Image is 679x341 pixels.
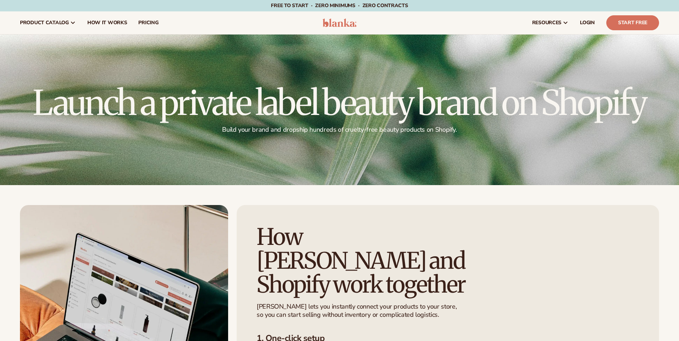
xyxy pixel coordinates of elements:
span: LOGIN [580,20,595,26]
span: Free to start · ZERO minimums · ZERO contracts [271,2,408,9]
span: How It Works [87,20,127,26]
a: pricing [133,11,164,34]
span: product catalog [20,20,69,26]
a: Start Free [606,15,659,30]
a: How It Works [82,11,133,34]
span: pricing [138,20,158,26]
a: LOGIN [574,11,601,34]
p: [PERSON_NAME] lets you instantly connect your products to your store, so you can start selling wi... [257,303,458,319]
span: resources [532,20,561,26]
h1: Launch a private label beauty brand on Shopify [33,86,646,120]
img: logo [323,19,356,27]
a: resources [526,11,574,34]
p: Build your brand and dropship hundreds of cruelty-free beauty products on Shopify. [33,126,646,134]
h2: How [PERSON_NAME] and Shopify work together [257,225,473,297]
a: product catalog [14,11,82,34]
